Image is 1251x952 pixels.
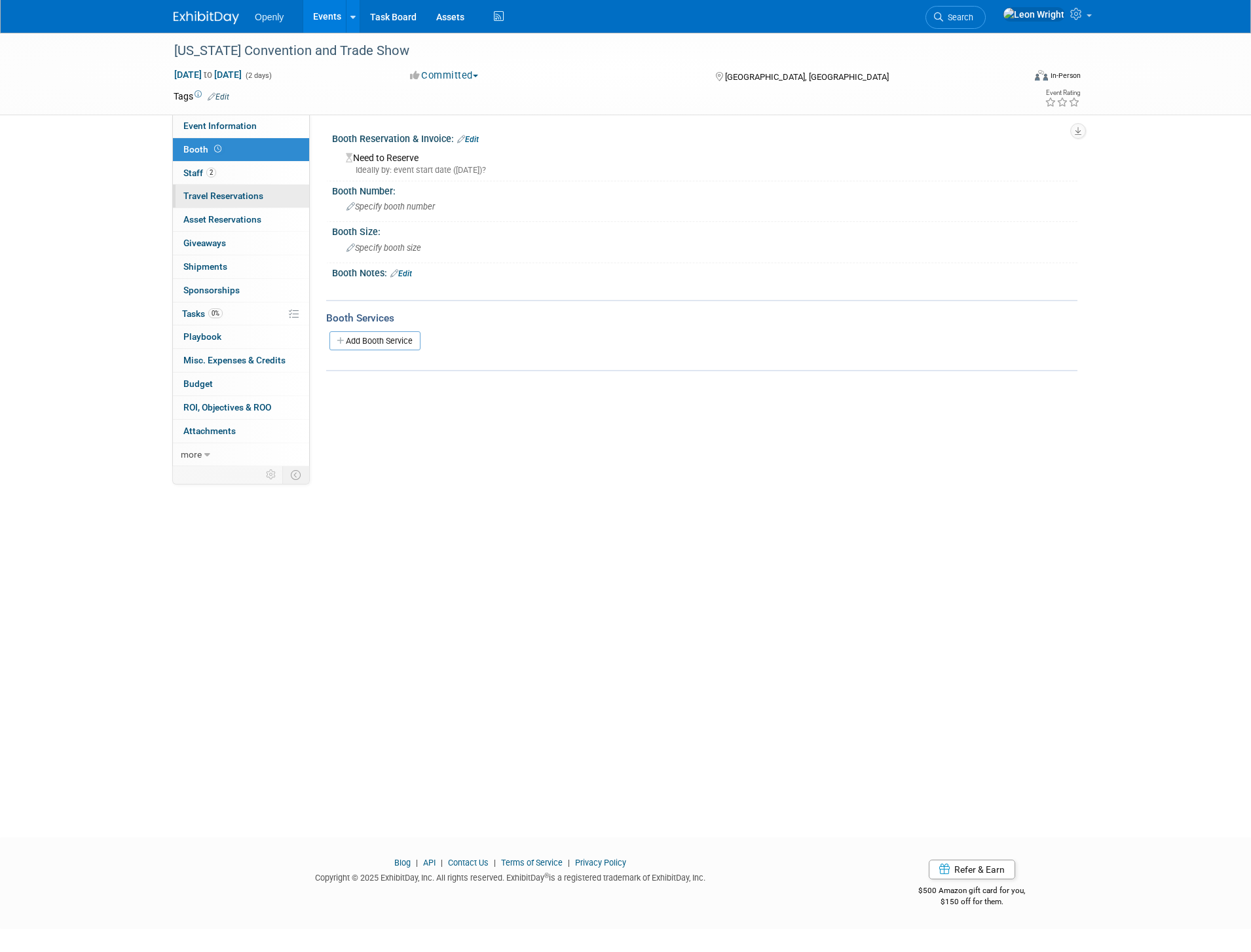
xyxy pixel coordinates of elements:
a: Edit [390,269,412,278]
span: | [438,858,446,868]
div: Booth Notes: [332,263,1077,280]
span: Asset Reservations [183,214,261,225]
span: Sponsorships [183,285,240,295]
a: Tasks0% [173,302,309,325]
div: Booth Services [326,311,1077,325]
a: Giveaways [173,232,309,255]
a: Search [925,6,986,29]
div: Booth Size: [332,222,1077,238]
img: ExhibitDay [174,11,239,24]
span: 0% [208,308,223,318]
a: Attachments [173,420,309,443]
a: Blog [394,858,411,868]
span: Giveaways [183,238,226,248]
span: Specify booth size [346,243,421,253]
span: Search [943,12,973,22]
span: Attachments [183,426,236,436]
a: Edit [208,92,229,101]
span: Misc. Expenses & Credits [183,355,286,365]
a: Travel Reservations [173,185,309,208]
a: Asset Reservations [173,208,309,231]
a: more [173,443,309,466]
div: $500 Amazon gift card for you, [867,877,1078,907]
span: Booth not reserved yet [212,144,224,154]
span: Event Information [183,120,257,131]
a: Add Booth Service [329,331,420,350]
span: | [413,858,421,868]
div: Need to Reserve [342,148,1068,176]
span: more [181,449,202,460]
a: Shipments [173,255,309,278]
span: Budget [183,378,213,389]
a: Sponsorships [173,279,309,302]
span: | [565,858,573,868]
a: Event Information [173,115,309,137]
td: Tags [174,90,229,103]
a: Budget [173,373,309,395]
a: Privacy Policy [575,858,626,868]
sup: ® [544,872,549,879]
a: ROI, Objectives & ROO [173,396,309,419]
div: $150 off for them. [867,896,1078,907]
span: Shipments [183,261,227,272]
td: Personalize Event Tab Strip [260,466,283,483]
div: [US_STATE] Convention and Trade Show [170,39,1003,63]
a: Misc. Expenses & Credits [173,349,309,372]
span: Staff [183,168,216,178]
span: Specify booth number [346,202,435,211]
td: Toggle Event Tabs [283,466,310,483]
span: Tasks [182,308,223,319]
span: | [491,858,499,868]
div: Copyright © 2025 ExhibitDay, Inc. All rights reserved. ExhibitDay is a registered trademark of Ex... [174,869,847,884]
div: Event Rating [1045,90,1080,96]
a: Contact Us [448,858,489,868]
img: Leon Wright [1003,7,1065,22]
span: to [202,69,214,80]
a: Refer & Earn [929,860,1015,879]
span: [GEOGRAPHIC_DATA], [GEOGRAPHIC_DATA] [725,72,889,82]
span: [DATE] [DATE] [174,69,242,81]
span: 2 [206,168,216,177]
a: Staff2 [173,162,309,185]
div: Event Format [946,68,1081,88]
span: ROI, Objectives & ROO [183,402,271,412]
span: (2 days) [244,71,272,80]
div: Booth Number: [332,181,1077,198]
a: API [423,858,436,868]
span: Playbook [183,331,221,342]
a: Edit [457,135,479,144]
button: Committed [405,69,483,82]
a: Playbook [173,325,309,348]
a: Booth [173,138,309,161]
span: Openly [255,12,284,22]
span: Travel Reservations [183,191,263,201]
span: Booth [183,144,224,155]
div: Ideally by: event start date ([DATE])? [346,164,1068,176]
div: Booth Reservation & Invoice: [332,129,1077,146]
div: In-Person [1050,71,1081,81]
img: Format-Inperson.png [1035,70,1048,81]
a: Terms of Service [501,858,563,868]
